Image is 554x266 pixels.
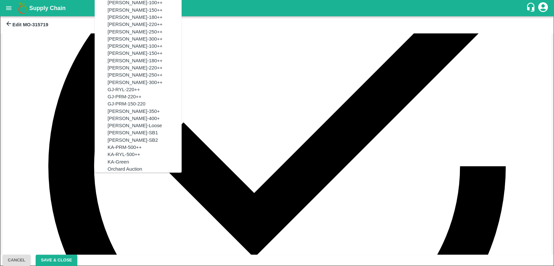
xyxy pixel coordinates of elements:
[108,158,129,165] div: KA-Green
[29,5,66,11] b: Supply Chain
[108,100,145,107] div: GJ-PRM-150-220
[108,129,158,137] div: [PERSON_NAME]-SB1
[3,255,31,266] button: Cancel
[108,71,163,79] div: [PERSON_NAME]-250++
[108,28,163,35] div: [PERSON_NAME]-250++
[526,2,537,14] div: customer-support
[108,14,163,21] div: [PERSON_NAME]-180++
[1,1,16,16] button: open drawer
[108,6,163,14] div: [PERSON_NAME]-150++
[108,108,160,115] div: [PERSON_NAME]-350+
[108,165,142,173] div: Orchard Auction
[108,21,163,28] div: [PERSON_NAME]-220++
[12,22,48,27] b: Edit MO-315719
[108,64,163,71] div: [PERSON_NAME]-220++
[108,137,158,144] div: [PERSON_NAME]-SB2
[108,57,163,64] div: [PERSON_NAME]-180++
[108,42,163,50] div: [PERSON_NAME]-100++
[108,79,163,86] div: [PERSON_NAME]-300++
[16,2,29,15] img: logo
[537,1,549,15] div: account of current user
[108,93,142,100] div: GJ-PRM-220++
[36,255,77,266] button: Save & Close
[108,35,163,42] div: [PERSON_NAME]-300++
[108,122,162,129] div: [PERSON_NAME]-Loose
[108,115,160,122] div: [PERSON_NAME]-400+
[108,144,142,151] div: KA-PRM-500++
[29,4,526,13] a: Supply Chain
[108,151,140,158] div: KA-RYL-500++
[108,50,163,57] div: [PERSON_NAME]-150++
[108,86,140,93] div: GJ-RYL-220++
